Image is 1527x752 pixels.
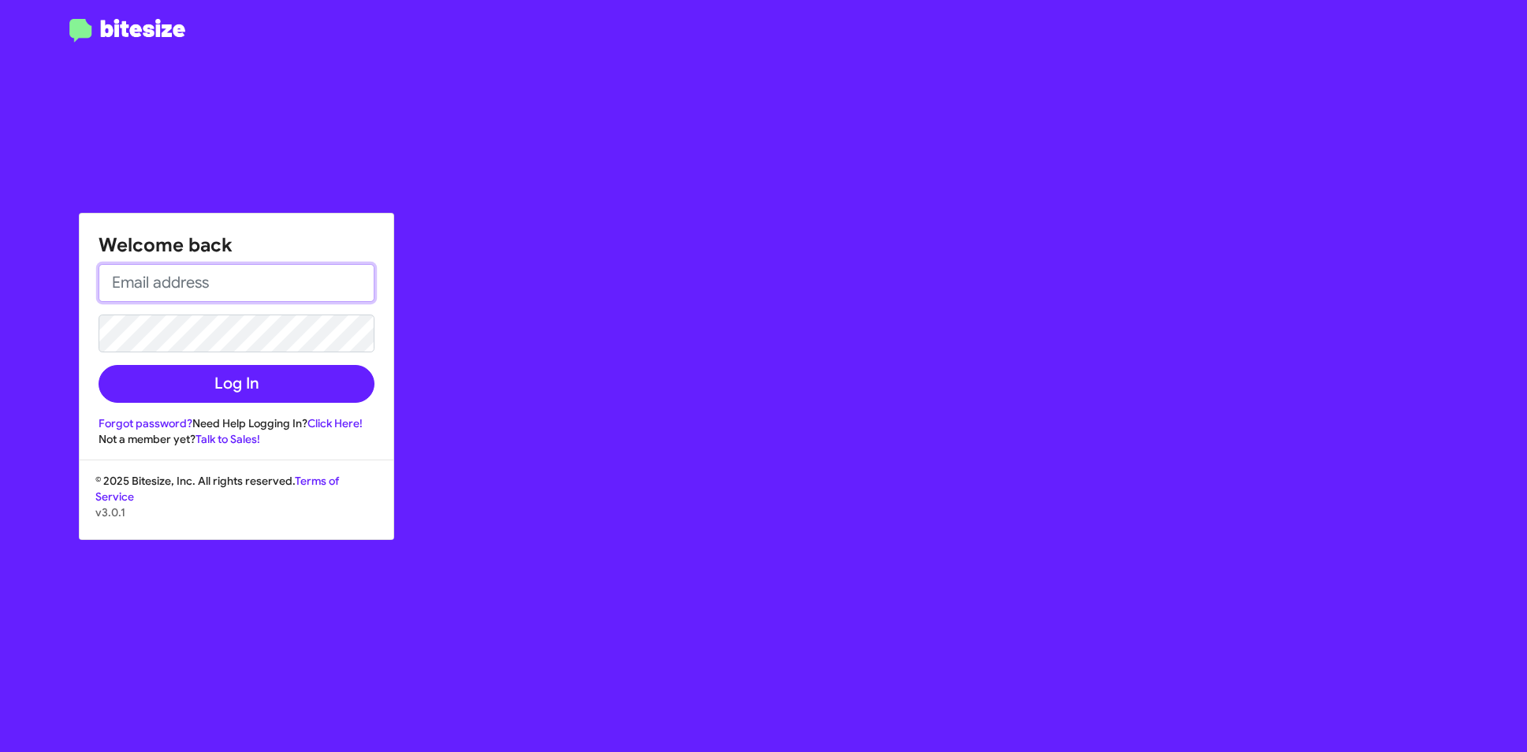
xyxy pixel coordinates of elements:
p: v3.0.1 [95,504,378,520]
a: Terms of Service [95,474,339,504]
a: Click Here! [307,416,363,430]
a: Forgot password? [99,416,192,430]
div: Not a member yet? [99,431,374,447]
input: Email address [99,264,374,302]
div: Need Help Logging In? [99,415,374,431]
a: Talk to Sales! [196,432,260,446]
h1: Welcome back [99,233,374,258]
div: © 2025 Bitesize, Inc. All rights reserved. [80,473,393,539]
button: Log In [99,365,374,403]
